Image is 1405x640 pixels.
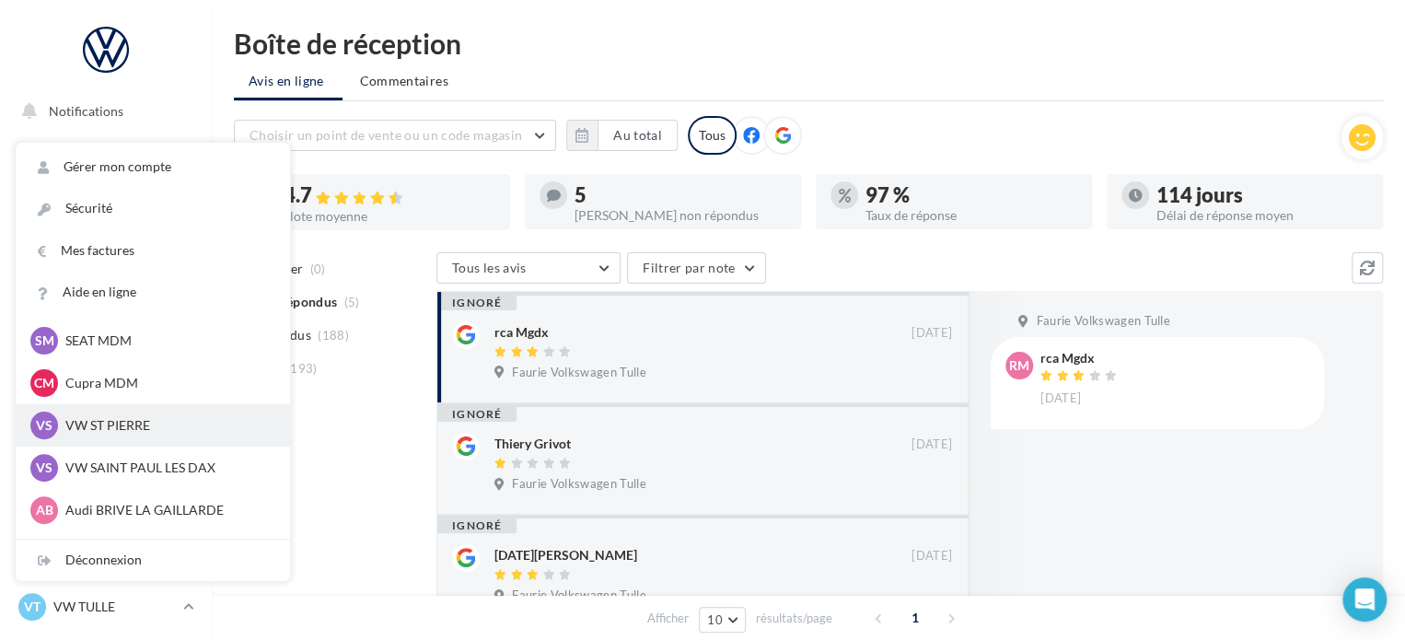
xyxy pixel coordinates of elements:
span: Faurie Volkswagen Tulle [1036,313,1169,330]
span: rM [1009,356,1029,375]
span: Faurie Volkswagen Tulle [512,588,645,604]
button: Choisir un point de vente ou un code magasin [234,120,556,151]
a: Gérer mon compte [16,146,290,188]
button: 10 [699,607,746,633]
a: Médiathèque [11,368,201,407]
a: Campagnes DataOnDemand [11,521,201,576]
span: VS [36,459,52,477]
span: résultats/page [756,610,832,627]
p: VW TULLE [53,598,176,616]
div: [PERSON_NAME] non répondus [575,209,786,222]
button: Au total [566,120,678,151]
div: 4.7 [284,185,495,206]
button: Notifications [11,92,193,131]
span: SM [35,332,54,350]
span: (188) [318,328,349,343]
div: Note moyenne [284,210,495,223]
span: Commentaires [360,72,448,90]
span: Faurie Volkswagen Tulle [512,365,645,381]
div: rca Mgdx [494,323,549,342]
a: Sécurité [16,188,290,229]
span: Choisir un point de vente ou un code magasin [250,127,522,143]
p: Audi BRIVE LA GAILLARDE [65,501,268,519]
div: ignoré [437,296,517,310]
button: Tous les avis [436,252,621,284]
div: 5 [575,185,786,205]
p: SEAT MDM [65,332,268,350]
a: Opérations [11,138,201,177]
span: (193) [286,361,318,376]
span: 10 [707,612,723,627]
p: VW SAINT PAUL LES DAX [65,459,268,477]
div: ignoré [437,518,517,533]
span: CM [34,374,54,392]
a: Contacts [11,322,201,361]
div: Thiery Grivot [494,435,571,453]
p: VW ST PIERRE [65,416,268,435]
a: Mes factures [16,230,290,272]
span: Tous les avis [452,260,527,275]
span: Faurie Volkswagen Tulle [512,476,645,493]
span: 1 [900,603,930,633]
a: Visibilité en ligne [11,231,201,270]
div: Délai de réponse moyen [1156,209,1368,222]
span: Afficher [647,610,689,627]
div: 114 jours [1156,185,1368,205]
a: Calendrier [11,414,201,453]
a: VT VW TULLE [15,589,197,624]
div: Tous [688,116,737,155]
span: VS [36,416,52,435]
span: [DATE] [1040,390,1081,407]
a: Boîte de réception [11,183,201,223]
button: Filtrer par note [627,252,766,284]
a: PLV et print personnalisable [11,460,201,514]
div: ignoré [437,407,517,422]
span: AB [36,501,53,519]
a: Campagnes [11,277,201,316]
span: [DATE] [912,325,952,342]
span: [DATE] [912,548,952,564]
div: 97 % [865,185,1077,205]
span: (0) [310,262,326,276]
p: Cupra MDM [65,374,268,392]
div: Open Intercom Messenger [1342,577,1387,622]
div: Boîte de réception [234,29,1383,57]
span: VT [24,598,41,616]
div: [DATE][PERSON_NAME] [494,546,637,564]
div: Déconnexion [16,540,290,581]
button: Au total [598,120,678,151]
a: Aide en ligne [16,272,290,313]
div: rca Mgdx [1040,352,1121,365]
div: Taux de réponse [865,209,1077,222]
span: Notifications [49,103,123,119]
span: [DATE] [912,436,952,453]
